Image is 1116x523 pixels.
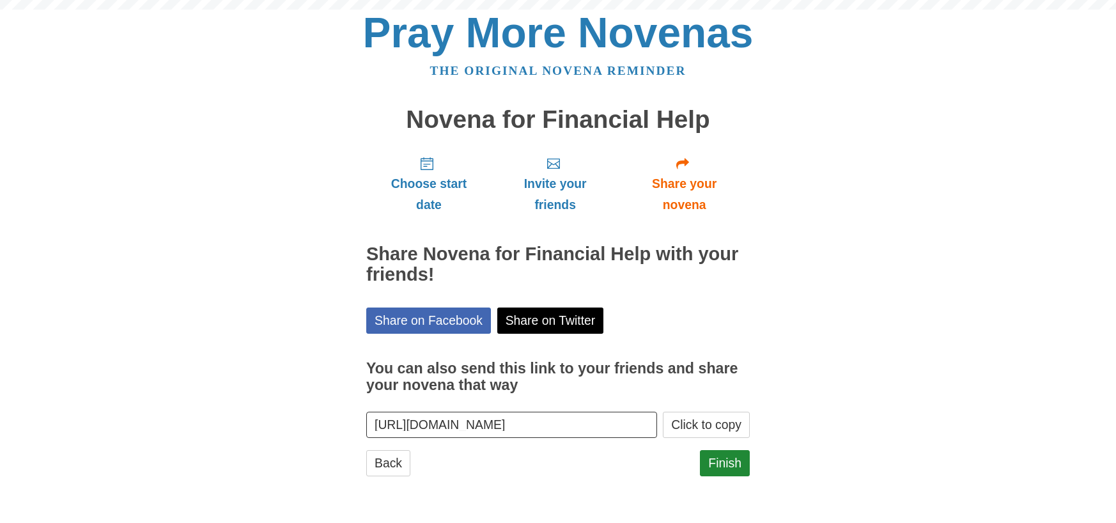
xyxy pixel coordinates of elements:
a: Share your novena [619,146,750,222]
button: Click to copy [663,412,750,438]
a: Share on Twitter [497,308,604,334]
h3: You can also send this link to your friends and share your novena that way [366,361,750,393]
a: Back [366,450,410,476]
h2: Share Novena for Financial Help with your friends! [366,244,750,285]
h1: Novena for Financial Help [366,106,750,134]
span: Invite your friends [504,173,606,215]
a: The original novena reminder [430,64,686,77]
span: Share your novena [632,173,737,215]
a: Invite your friends [492,146,619,222]
span: Choose start date [379,173,479,215]
a: Finish [700,450,750,476]
a: Share on Facebook [366,308,491,334]
a: Pray More Novenas [363,9,754,56]
a: Choose start date [366,146,492,222]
